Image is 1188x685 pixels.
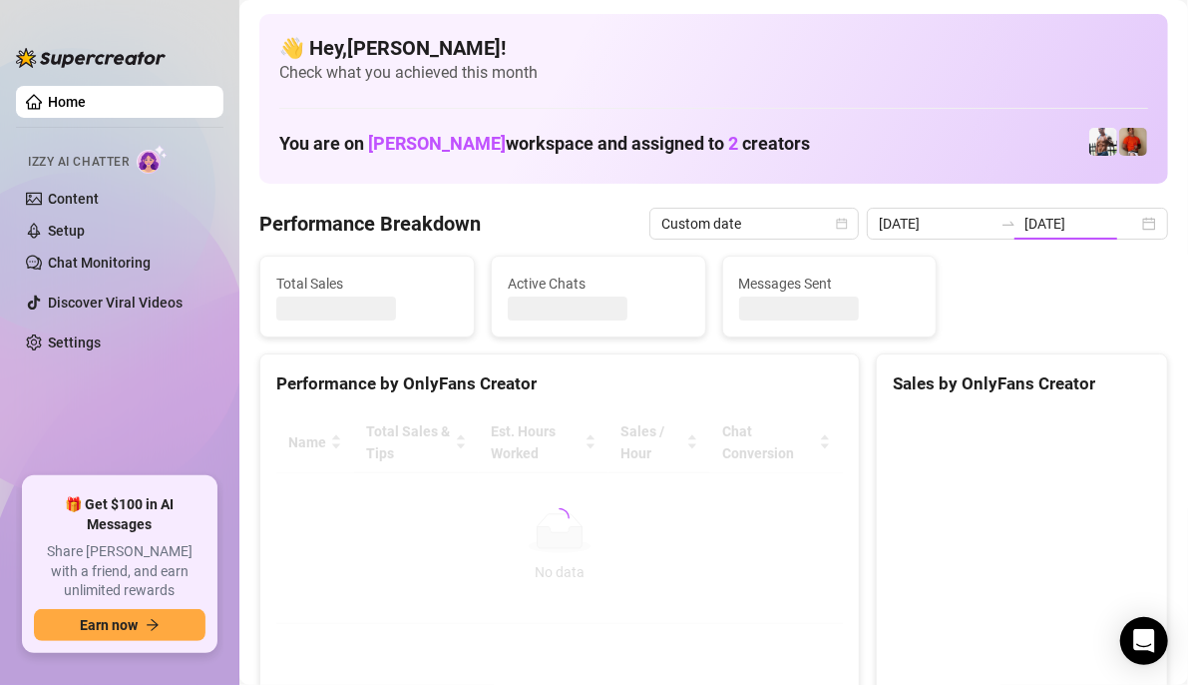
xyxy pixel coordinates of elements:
span: calendar [836,218,848,230]
span: Custom date [661,209,847,239]
span: swap-right [1000,216,1016,232]
h4: 👋 Hey, [PERSON_NAME] ! [279,34,1148,62]
span: [PERSON_NAME] [368,133,506,154]
input: Start date [879,213,992,235]
a: Content [48,191,99,207]
a: Setup [48,223,85,239]
a: Settings [48,335,101,350]
span: loading [546,504,573,531]
div: Sales by OnlyFans Creator [893,370,1151,397]
span: Izzy AI Chatter [28,153,129,172]
input: End date [1024,213,1138,235]
span: 🎁 Get $100 in AI Messages [34,495,205,534]
button: Earn nowarrow-right [34,609,205,641]
span: Share [PERSON_NAME] with a friend, and earn unlimited rewards [34,542,205,601]
a: Discover Viral Videos [48,295,183,311]
div: Performance by OnlyFans Creator [276,370,843,397]
span: 2 [728,133,738,154]
span: Total Sales [276,273,458,295]
h1: You are on workspace and assigned to creators [279,133,810,155]
img: logo-BBDzfeDw.svg [16,48,166,68]
span: Earn now [80,617,138,633]
span: to [1000,216,1016,232]
span: arrow-right [146,618,160,632]
span: Messages Sent [739,273,921,295]
div: Open Intercom Messenger [1120,617,1168,665]
a: Home [48,94,86,110]
h4: Performance Breakdown [259,210,481,238]
span: Check what you achieved this month [279,62,1148,84]
span: Active Chats [508,273,689,295]
a: Chat Monitoring [48,255,151,271]
img: JUSTIN [1089,128,1117,156]
img: AI Chatter [137,145,168,174]
img: Justin [1119,128,1147,156]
